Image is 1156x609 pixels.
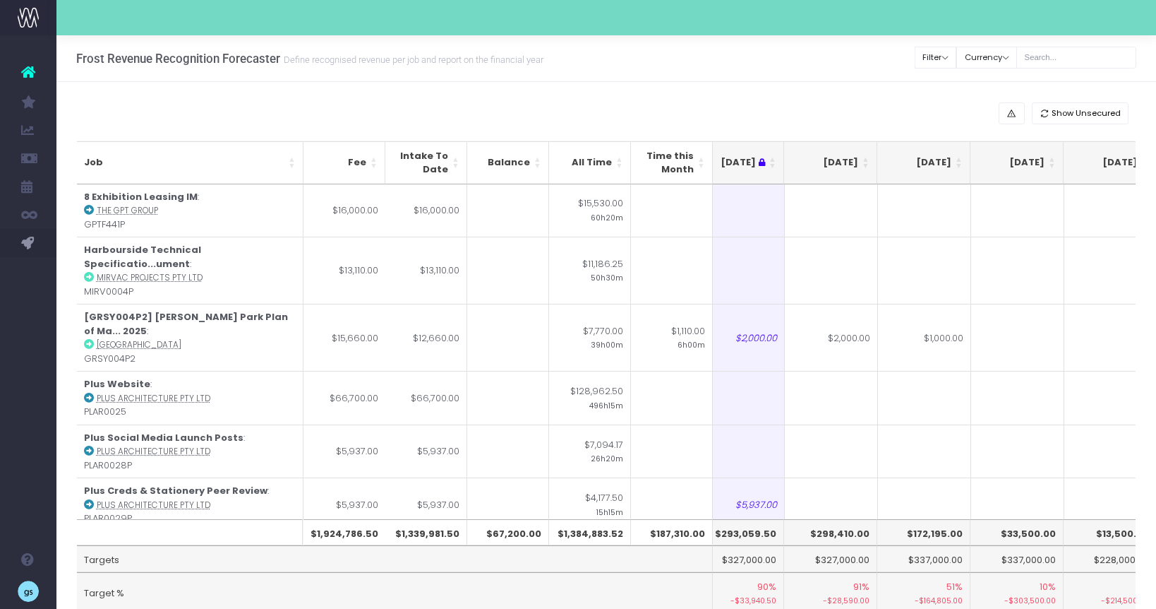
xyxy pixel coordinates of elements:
[784,545,877,572] td: $327,000.00
[757,580,776,594] span: 90%
[303,371,386,425] td: $66,700.00
[1032,102,1129,124] button: Show Unsecured
[549,519,631,546] th: $1,384,883.52
[77,304,303,371] td: : GRSY004P2
[631,141,713,184] th: Time this Month: activate to sort column ascending
[591,451,623,464] small: 26h20m
[303,304,386,371] td: $15,660.00
[303,519,386,546] th: $1,924,786.50
[84,190,198,203] strong: 8 Exhibition Leasing IM
[877,141,970,184] th: Oct 25: activate to sort column ascending
[385,519,467,546] th: $1,339,981.50
[853,580,869,594] span: 91%
[18,581,39,602] img: images/default_profile_image.png
[970,545,1064,572] td: $337,000.00
[970,519,1064,546] th: $33,500.00
[692,478,785,531] td: $5,937.00
[385,237,467,304] td: $13,110.00
[884,593,963,607] small: -$164,805.00
[878,304,971,371] td: $1,000.00
[385,141,467,184] th: Intake To Date: activate to sort column ascending
[303,425,386,478] td: $5,937.00
[97,446,210,457] abbr: Plus Architecture Pty Ltd
[692,304,785,371] td: $2,000.00
[280,52,543,66] small: Define recognised revenue per job and report on the financial year
[467,141,549,184] th: Balance: activate to sort column ascending
[84,310,288,338] strong: [GRSY004P2] [PERSON_NAME] Park Plan of Ma... 2025
[97,205,158,216] abbr: The GPT Group
[84,243,201,271] strong: Harbourside Technical Specificatio...ument
[970,141,1064,184] th: Nov 25: activate to sort column ascending
[385,425,467,478] td: $5,937.00
[549,184,631,237] td: $15,530.00
[784,141,877,184] th: Sep 25: activate to sort column ascending
[303,237,386,304] td: $13,110.00
[956,47,1017,69] button: Currency
[1052,107,1121,119] span: Show Unsecured
[77,425,303,478] td: : PLAR0028P
[97,393,210,404] abbr: Plus Architecture Pty Ltd
[303,184,386,237] td: $16,000.00
[467,519,549,546] th: $67,200.00
[549,425,631,478] td: $7,094.17
[84,431,243,444] strong: Plus Social Media Launch Posts
[1016,47,1136,69] input: Search...
[97,499,210,511] abbr: Plus Architecture Pty Ltd
[77,237,303,304] td: : MIRV0004P
[97,272,203,283] abbr: Mirvac Projects Pty Ltd
[691,519,784,546] th: $293,059.50
[77,478,303,531] td: : PLAR0029P
[784,519,877,546] th: $298,410.00
[691,141,784,184] th: Aug 25 : activate to sort column ascending
[589,398,623,411] small: 496h15m
[877,519,970,546] th: $172,195.00
[946,580,963,594] span: 51%
[1040,580,1056,594] span: 10%
[77,141,303,184] th: Job: activate to sort column ascending
[591,338,623,350] small: 39h00m
[977,593,1056,607] small: -$303,500.00
[791,593,869,607] small: -$28,590.00
[549,304,631,371] td: $7,770.00
[303,141,385,184] th: Fee: activate to sort column ascending
[591,271,623,283] small: 50h30m
[77,545,713,572] td: Targets
[591,211,623,223] small: 60h20m
[785,304,878,371] td: $2,000.00
[385,371,467,425] td: $66,700.00
[549,478,631,531] td: $4,177.50
[385,478,467,531] td: $5,937.00
[691,545,784,572] td: $327,000.00
[596,505,623,518] small: 15h15m
[1136,580,1149,594] span: 6%
[77,371,303,425] td: : PLAR0025
[915,47,957,69] button: Filter
[877,545,970,572] td: $337,000.00
[97,339,181,350] abbr: Greater Sydney Parklands
[549,371,631,425] td: $128,962.50
[549,141,631,184] th: All Time: activate to sort column ascending
[76,52,543,66] h3: Frost Revenue Recognition Forecaster
[698,593,776,607] small: -$33,940.50
[385,304,467,371] td: $12,660.00
[549,237,631,304] td: $11,186.25
[385,184,467,237] td: $16,000.00
[631,304,713,371] td: $1,110.00
[631,519,713,546] th: $187,310.00
[77,184,303,237] td: : GPTF441P
[303,478,386,531] td: $5,937.00
[1071,593,1149,607] small: -$214,500.00
[678,338,705,350] small: 6h00m
[84,484,267,497] strong: Plus Creds & Stationery Peer Review
[84,377,150,391] strong: Plus Website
